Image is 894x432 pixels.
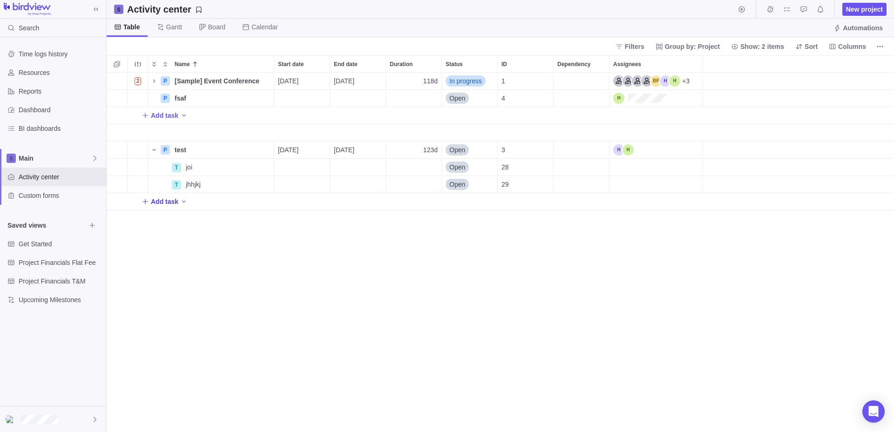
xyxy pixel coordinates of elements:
span: Time logs history [19,49,102,59]
span: 2 [135,77,142,85]
span: Search [19,23,39,33]
span: Activity center [19,172,102,182]
span: fsaf [175,94,186,103]
div: Dependency [554,124,610,142]
div: P [161,94,170,103]
img: Show [6,416,17,423]
div: Hunterz01 [660,75,671,87]
span: Add task [142,109,178,122]
div: Event Manager [613,75,624,87]
div: P [161,76,170,86]
span: Main [19,154,91,163]
h2: Activity center [127,3,191,16]
span: Sort [792,40,821,53]
span: Columns [825,40,870,53]
span: Automations [830,21,887,34]
span: In progress [449,76,482,86]
span: 118d [423,76,438,86]
span: Table [123,22,140,32]
span: My assignments [780,3,793,16]
div: Status [442,176,498,193]
span: 28 [501,162,509,172]
span: Expand [149,58,160,71]
span: 1 [501,76,505,86]
span: 4 [501,94,505,103]
span: Filters [625,42,644,51]
span: Number of activities at risk [131,74,145,88]
div: ID [498,90,554,107]
div: Assignees [610,56,702,72]
span: Time logs [764,3,777,16]
div: ID [498,124,554,142]
div: P [161,145,170,155]
span: Notifications [814,3,827,16]
div: End date [330,159,386,176]
div: Start date [274,90,330,107]
span: Reports [19,87,102,96]
div: 29 [498,176,553,193]
span: Filters [612,40,648,53]
div: Duration [386,124,442,142]
a: Notifications [814,7,827,14]
div: Name [149,142,274,159]
span: 3 [501,145,505,155]
span: Resources [19,68,102,77]
div: Status [442,142,498,159]
div: Name [171,56,274,72]
div: T [172,180,181,189]
div: ID [498,176,554,193]
div: Status [442,124,498,142]
div: test [171,142,274,158]
div: Trouble indication [128,176,149,193]
span: joi [186,162,192,172]
div: Start date [274,56,330,72]
div: End date [330,124,386,142]
div: Hunterz01 [613,144,624,155]
span: Assignees [613,60,641,69]
span: Saved views [7,221,86,230]
div: Dependency [554,56,609,72]
div: ID [498,159,554,176]
span: Collapse [160,58,171,71]
div: Trouble indication [128,73,149,90]
div: T [172,163,181,172]
span: 123d [423,145,438,155]
span: Start date [278,60,304,69]
div: Hunterz01+3 [6,414,17,425]
span: Project Financials T&M [19,277,102,286]
div: 4 [498,90,553,107]
span: Gantt [166,22,182,32]
div: Trouble indication [128,124,149,142]
div: Assignees [610,90,703,107]
div: Dependency [554,176,610,193]
div: Name [149,90,274,107]
div: ID [498,73,554,90]
div: Open Intercom Messenger [862,400,885,423]
div: Start date [274,176,330,193]
div: Duration [386,159,442,176]
div: Name [149,176,274,193]
span: Approval requests [797,3,810,16]
span: Status [446,60,463,69]
span: New project [846,5,883,14]
span: Get Started [19,239,102,249]
div: Hunterz01+3 [623,144,634,155]
div: fsaf [171,90,274,107]
div: Status [442,90,498,107]
div: ID [498,56,553,72]
span: Automations [843,23,883,33]
span: [DATE] [334,145,354,155]
div: Assignees [610,176,703,193]
div: Assignees [610,73,703,90]
span: New project [842,3,887,16]
span: [DATE] [334,76,354,86]
span: Dashboard [19,105,102,115]
div: Assignees [610,124,703,142]
span: Open [449,145,465,155]
div: End date [330,73,386,90]
span: [DATE] [278,76,298,86]
div: Logistics Coordinator [623,75,634,87]
div: [Sample] Event Conference [171,73,274,89]
span: Open [449,162,465,172]
div: Name [149,124,274,142]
